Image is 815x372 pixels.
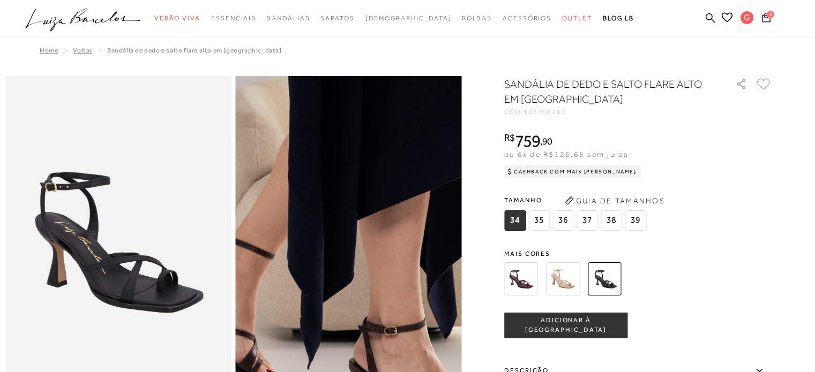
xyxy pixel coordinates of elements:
[40,47,58,54] a: Home
[154,14,200,22] span: Verão Viva
[504,313,627,338] button: ADICIONAR À [GEOGRAPHIC_DATA]
[546,262,579,295] img: SANDÁLIA DE DEDO E SALTO FLARE ALTO EM COURO COBRA METAL DOURADO
[365,9,452,28] a: noSubCategoriesText
[741,11,753,24] span: G
[767,11,774,18] span: 1
[542,135,552,147] span: 90
[504,262,537,295] img: SANDÁLIA DE DEDO E SALTO FLARE ALTO EM COURO CAFÉ
[267,9,310,28] a: noSubCategoriesText
[588,262,621,295] img: SANDÁLIA DE DEDO E SALTO FLARE ALTO EM COURO PRETO
[505,316,627,335] span: ADICIONAR À [GEOGRAPHIC_DATA]
[524,108,566,116] span: 123700783
[504,192,649,208] span: Tamanho
[107,47,282,54] span: SANDÁLIA DE DEDO E SALTO FLARE ALTO EM [GEOGRAPHIC_DATA]
[625,210,646,231] span: 39
[504,210,526,231] span: 34
[320,14,354,22] span: Sapatos
[504,250,772,257] span: Mais cores
[267,14,310,22] span: Sandálias
[577,210,598,231] span: 37
[603,14,634,22] span: BLOG LB
[540,136,552,146] i: ,
[154,9,200,28] a: noSubCategoriesText
[211,14,256,22] span: Essenciais
[736,11,759,27] button: G
[504,77,705,107] h1: SANDÁLIA DE DEDO E SALTO FLARE ALTO EM [GEOGRAPHIC_DATA]
[504,133,515,142] i: R$
[515,131,540,150] span: 759
[365,14,452,22] span: [DEMOGRAPHIC_DATA]
[211,9,256,28] a: noSubCategoriesText
[320,9,354,28] a: noSubCategoriesText
[562,9,592,28] a: noSubCategoriesText
[503,9,551,28] a: noSubCategoriesText
[603,9,634,28] a: BLOG LB
[462,9,492,28] a: noSubCategoriesText
[528,210,550,231] span: 35
[504,165,641,178] div: Cashback com Mais [PERSON_NAME]
[552,210,574,231] span: 36
[504,109,719,115] div: CÓD:
[73,47,92,54] a: Voltar
[504,150,628,158] span: ou 6x de R$126,65 sem juros
[503,14,551,22] span: Acessórios
[462,14,492,22] span: Bolsas
[561,192,668,209] button: Guia de Tamanhos
[759,12,774,26] button: 1
[562,14,592,22] span: Outlet
[601,210,622,231] span: 38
